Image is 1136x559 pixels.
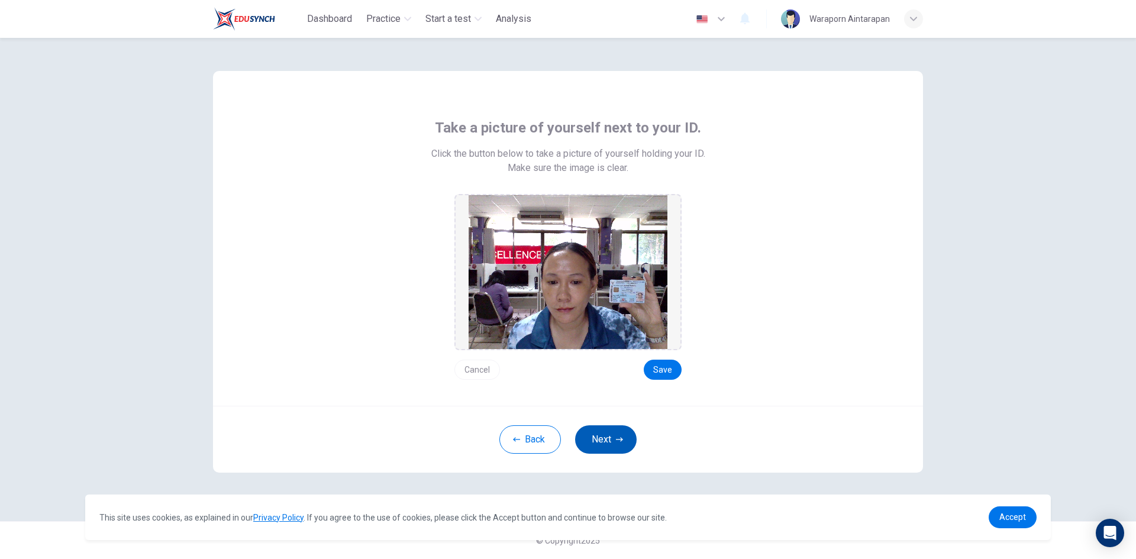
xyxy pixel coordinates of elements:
a: dismiss cookie message [989,506,1037,528]
img: preview screemshot [469,195,667,349]
span: Practice [366,12,401,26]
span: © Copyright 2025 [536,536,600,545]
span: Analysis [496,12,531,26]
button: Cancel [454,360,500,380]
div: Open Intercom Messenger [1096,519,1124,547]
button: Analysis [491,8,536,30]
img: Profile picture [781,9,800,28]
span: Dashboard [307,12,352,26]
span: Start a test [425,12,471,26]
span: Take a picture of yourself next to your ID. [435,118,701,137]
div: Waraporn Aintarapan [809,12,890,26]
img: Train Test logo [213,7,275,31]
span: Click the button below to take a picture of yourself holding your ID. [431,147,705,161]
span: Accept [999,512,1026,522]
button: Dashboard [302,8,357,30]
a: Privacy Policy [253,513,304,522]
button: Back [499,425,561,454]
button: Next [575,425,637,454]
span: This site uses cookies, as explained in our . If you agree to the use of cookies, please click th... [99,513,667,522]
div: cookieconsent [85,495,1051,540]
img: en [695,15,709,24]
a: Train Test logo [213,7,302,31]
button: Practice [362,8,416,30]
button: Start a test [421,8,486,30]
span: Make sure the image is clear. [508,161,628,175]
button: Save [644,360,682,380]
